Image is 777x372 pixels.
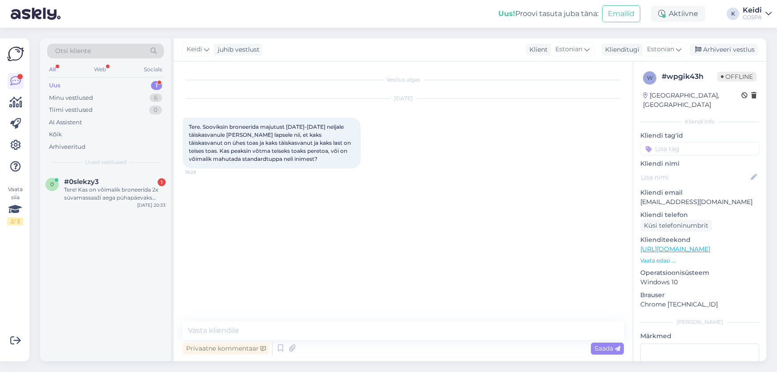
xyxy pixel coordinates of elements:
[640,118,759,126] div: Kliendi info
[187,45,202,54] span: Keidi
[189,123,352,162] span: Tere. Sooviksin broneerida majutust [DATE]-[DATE] neljale täiskasvanule [PERSON_NAME] lapsele nii...
[643,91,741,110] div: [GEOGRAPHIC_DATA], [GEOGRAPHIC_DATA]
[717,72,757,82] span: Offline
[640,290,759,300] p: Brauser
[49,143,85,151] div: Arhiveeritud
[640,197,759,207] p: [EMAIL_ADDRESS][DOMAIN_NAME]
[183,343,269,355] div: Privaatne kommentaar
[7,45,24,62] img: Askly Logo
[498,9,515,18] b: Uus!
[640,210,759,220] p: Kliendi telefon
[55,46,91,56] span: Otsi kliente
[183,76,624,84] div: Vestlus algas
[92,64,108,75] div: Web
[640,142,759,155] input: Lisa tag
[149,106,162,114] div: 0
[214,45,260,54] div: juhib vestlust
[640,278,759,287] p: Windows 10
[64,186,166,202] div: Tere! Kas on võimalik broneerida 2x süvamassaaži aega pühapäevaks 21.09 hommiku [PERSON_NAME] [PE...
[743,7,772,21] a: KeidiGOSPA
[640,159,759,168] p: Kliendi nimi
[640,331,759,341] p: Märkmed
[640,257,759,265] p: Vaata edasi ...
[49,118,82,127] div: AI Assistent
[651,6,705,22] div: Aktiivne
[150,94,162,102] div: 6
[498,8,598,19] div: Proovi tasuta juba täna:
[50,181,54,188] span: 0
[640,220,712,232] div: Küsi telefoninumbrit
[183,94,624,102] div: [DATE]
[640,245,710,253] a: [URL][DOMAIN_NAME]
[647,45,674,54] span: Estonian
[640,188,759,197] p: Kliendi email
[640,318,759,326] div: [PERSON_NAME]
[640,268,759,278] p: Operatsioonisüsteem
[185,169,219,176] span: 19:28
[49,106,93,114] div: Tiimi vestlused
[7,185,23,225] div: Vaata siia
[555,45,582,54] span: Estonian
[640,131,759,140] p: Kliendi tag'id
[727,8,739,20] div: K
[142,64,164,75] div: Socials
[662,71,717,82] div: # wpgik43h
[743,7,762,14] div: Keidi
[647,74,653,81] span: w
[594,344,620,352] span: Saada
[602,45,639,54] div: Klienditugi
[151,81,162,90] div: 1
[743,14,762,21] div: GOSPA
[49,81,61,90] div: Uus
[526,45,548,54] div: Klient
[49,130,62,139] div: Kõik
[85,158,126,166] span: Uued vestlused
[7,217,23,225] div: 2 / 3
[640,235,759,245] p: Klienditeekond
[640,300,759,309] p: Chrome [TECHNICAL_ID]
[64,178,99,186] span: #0slekzy3
[47,64,57,75] div: All
[690,44,758,56] div: Arhiveeri vestlus
[49,94,93,102] div: Minu vestlused
[137,202,166,208] div: [DATE] 20:33
[602,5,640,22] button: Emailid
[641,172,749,182] input: Lisa nimi
[158,178,166,186] div: 1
